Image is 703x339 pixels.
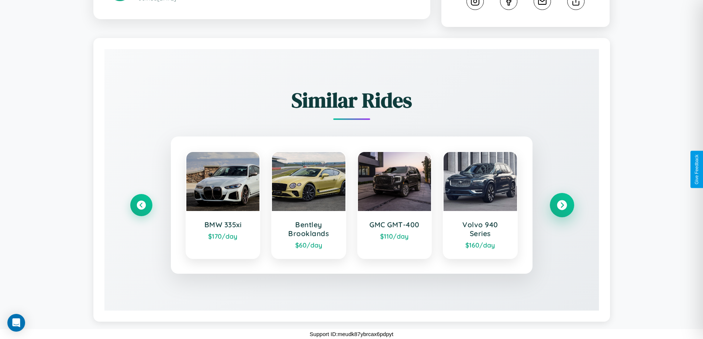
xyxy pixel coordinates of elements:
[194,232,252,240] div: $ 170 /day
[443,151,518,259] a: Volvo 940 Series$160/day
[365,220,424,229] h3: GMC GMT-400
[7,314,25,332] div: Open Intercom Messenger
[365,232,424,240] div: $ 110 /day
[194,220,252,229] h3: BMW 335xi
[451,220,510,238] h3: Volvo 940 Series
[130,86,573,114] h2: Similar Rides
[279,220,338,238] h3: Bentley Brooklands
[271,151,346,259] a: Bentley Brooklands$60/day
[186,151,261,259] a: BMW 335xi$170/day
[451,241,510,249] div: $ 160 /day
[694,155,699,184] div: Give Feedback
[310,329,393,339] p: Support ID: meudk87ybrcax6pdpyt
[279,241,338,249] div: $ 60 /day
[357,151,432,259] a: GMC GMT-400$110/day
